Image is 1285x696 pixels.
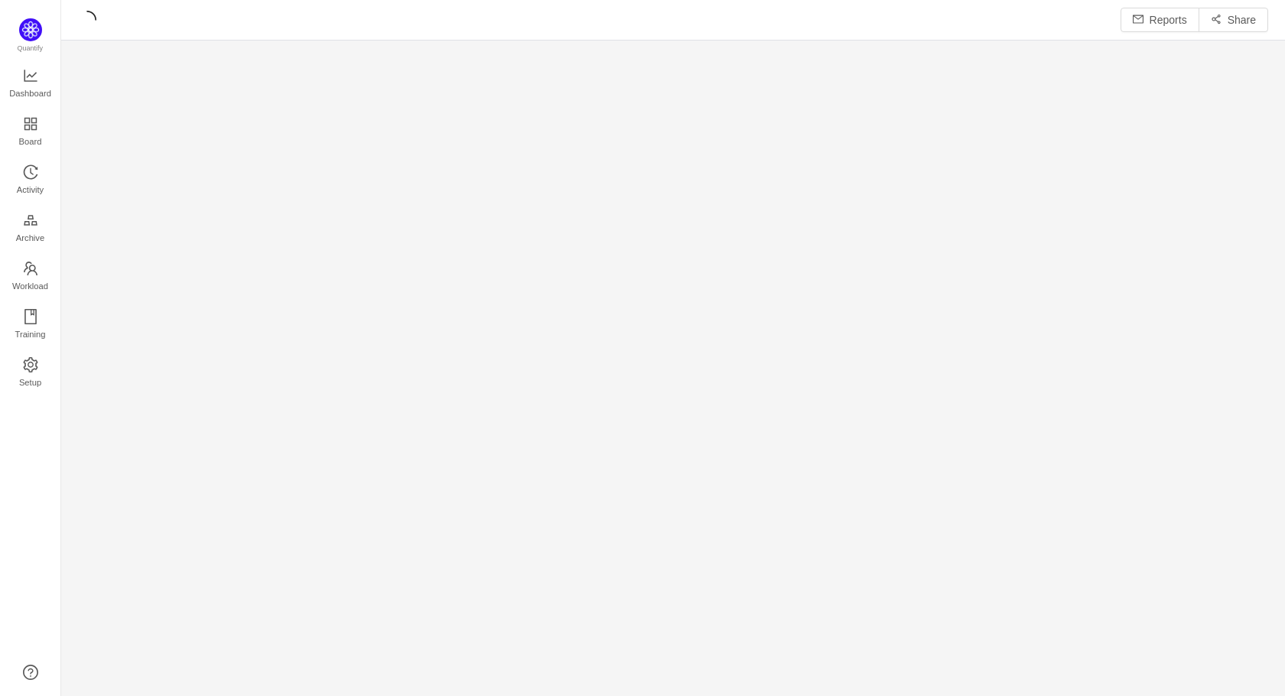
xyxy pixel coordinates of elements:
i: icon: gold [23,213,38,228]
i: icon: book [23,309,38,324]
i: icon: history [23,164,38,180]
a: Dashboard [23,69,38,99]
span: Board [19,126,42,157]
i: icon: setting [23,357,38,372]
a: icon: question-circle [23,665,38,680]
a: Activity [23,165,38,196]
span: Dashboard [9,78,51,109]
span: Quantify [18,44,44,52]
span: Workload [12,271,48,301]
a: Board [23,117,38,148]
img: Quantify [19,18,42,41]
a: Workload [23,262,38,292]
span: Training [15,319,45,350]
button: icon: mailReports [1121,8,1199,32]
i: icon: line-chart [23,68,38,83]
span: Activity [17,174,44,205]
button: icon: share-altShare [1199,8,1268,32]
span: Setup [19,367,41,398]
span: Archive [16,223,44,253]
a: Setup [23,358,38,389]
i: icon: loading [78,11,96,29]
i: icon: appstore [23,116,38,132]
i: icon: team [23,261,38,276]
a: Archive [23,213,38,244]
a: Training [23,310,38,340]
